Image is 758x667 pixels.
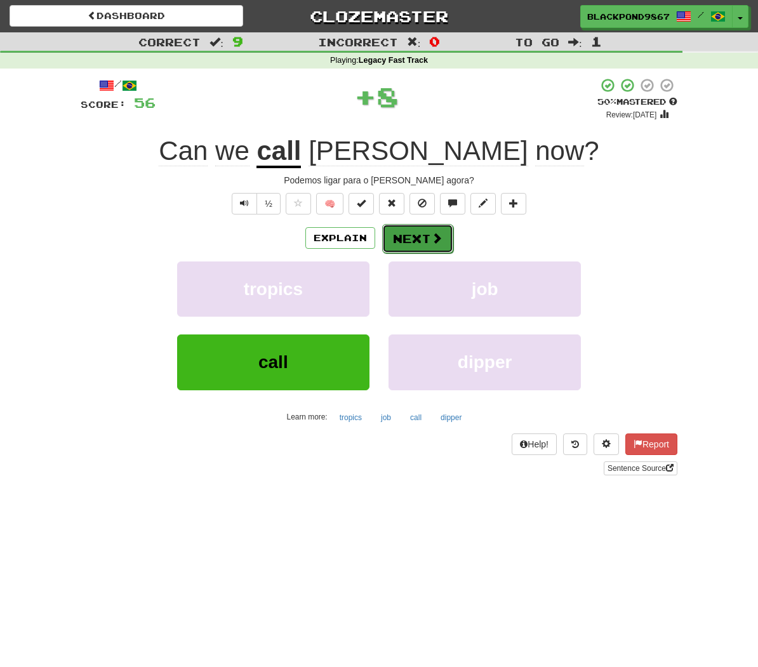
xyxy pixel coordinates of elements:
[409,193,435,215] button: Ignore sentence (alt+i)
[138,36,201,48] span: Correct
[512,433,557,455] button: Help!
[286,193,311,215] button: Favorite sentence (alt+f)
[262,5,496,27] a: Clozemaster
[389,334,581,390] button: dipper
[81,174,677,187] div: Podemos ligar para o [PERSON_NAME] agora?
[403,408,429,427] button: call
[81,77,156,93] div: /
[305,227,375,249] button: Explain
[354,77,376,116] span: +
[382,224,453,253] button: Next
[258,352,288,372] span: call
[309,136,528,166] span: [PERSON_NAME]
[177,261,369,317] button: tropics
[232,34,243,49] span: 9
[177,334,369,390] button: call
[134,95,156,110] span: 56
[472,279,498,299] span: job
[229,193,281,215] div: Text-to-speech controls
[568,37,582,48] span: :
[232,193,257,215] button: Play sentence audio (ctl+space)
[318,36,398,48] span: Incorrect
[379,193,404,215] button: Reset to 0% Mastered (alt+r)
[458,352,512,372] span: dipper
[407,37,421,48] span: :
[376,81,399,112] span: 8
[429,34,440,49] span: 0
[591,34,602,49] span: 1
[470,193,496,215] button: Edit sentence (alt+d)
[580,5,733,28] a: BlackPond9867 /
[159,136,208,166] span: Can
[587,11,670,22] span: BlackPond9867
[625,433,677,455] button: Report
[698,10,704,19] span: /
[563,433,587,455] button: Round history (alt+y)
[501,193,526,215] button: Add to collection (alt+a)
[316,193,343,215] button: 🧠
[81,99,126,110] span: Score:
[535,136,584,166] span: now
[349,193,374,215] button: Set this sentence to 100% Mastered (alt+m)
[359,56,428,65] strong: Legacy Fast Track
[10,5,243,27] a: Dashboard
[333,408,369,427] button: tropics
[515,36,559,48] span: To go
[287,413,328,421] small: Learn more:
[434,408,469,427] button: dipper
[597,96,616,107] span: 50 %
[209,37,223,48] span: :
[597,96,677,108] div: Mastered
[604,461,677,475] a: Sentence Source
[256,136,301,168] u: call
[440,193,465,215] button: Discuss sentence (alt+u)
[374,408,398,427] button: job
[244,279,303,299] span: tropics
[389,261,581,317] button: job
[301,136,599,166] span: ?
[256,193,281,215] button: ½
[215,136,249,166] span: we
[606,110,657,119] small: Review: [DATE]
